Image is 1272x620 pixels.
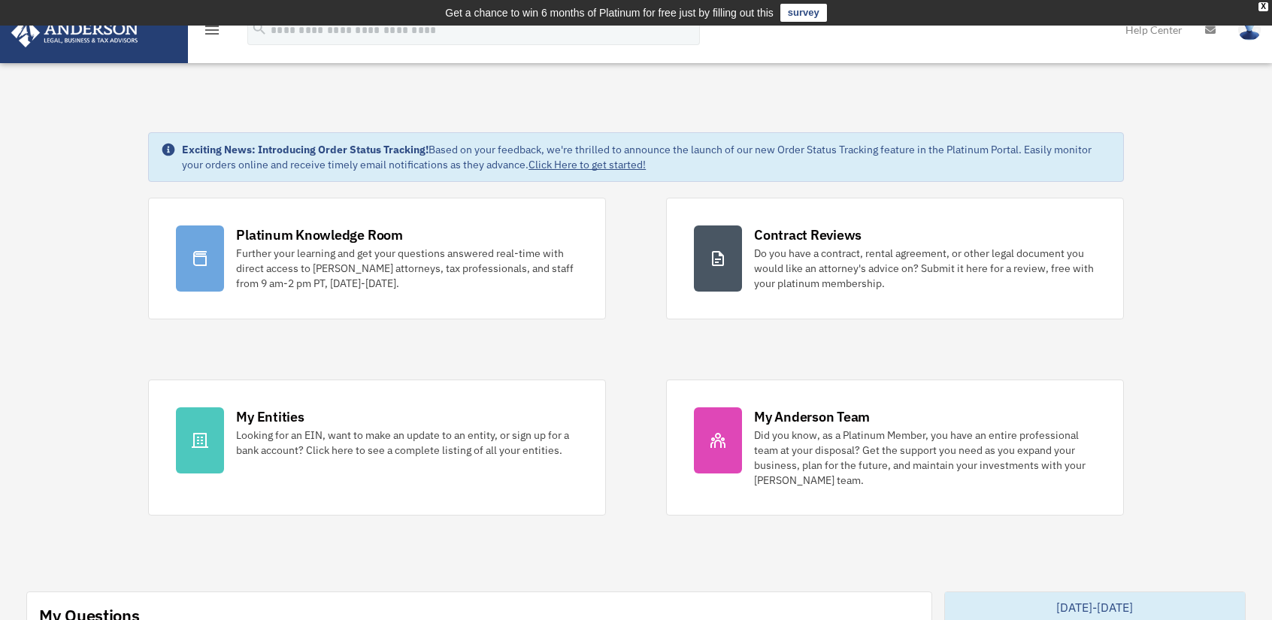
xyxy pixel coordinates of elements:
a: Platinum Knowledge Room Further your learning and get your questions answered real-time with dire... [148,198,606,319]
i: search [251,20,268,37]
a: survey [780,4,827,22]
a: My Anderson Team Did you know, as a Platinum Member, you have an entire professional team at your... [666,380,1124,516]
div: Did you know, as a Platinum Member, you have an entire professional team at your disposal? Get th... [754,428,1096,488]
a: My Entities Looking for an EIN, want to make an update to an entity, or sign up for a bank accoun... [148,380,606,516]
div: Platinum Knowledge Room [236,225,403,244]
img: User Pic [1238,19,1261,41]
div: My Entities [236,407,304,426]
a: Click Here to get started! [528,158,646,171]
div: Get a chance to win 6 months of Platinum for free just by filling out this [445,4,774,22]
div: Contract Reviews [754,225,862,244]
div: My Anderson Team [754,407,870,426]
div: close [1258,2,1268,11]
div: Based on your feedback, we're thrilled to announce the launch of our new Order Status Tracking fe... [182,142,1111,172]
div: Looking for an EIN, want to make an update to an entity, or sign up for a bank account? Click her... [236,428,578,458]
strong: Exciting News: Introducing Order Status Tracking! [182,143,429,156]
a: Contract Reviews Do you have a contract, rental agreement, or other legal document you would like... [666,198,1124,319]
div: Further your learning and get your questions answered real-time with direct access to [PERSON_NAM... [236,246,578,291]
i: menu [203,21,221,39]
div: Do you have a contract, rental agreement, or other legal document you would like an attorney's ad... [754,246,1096,291]
img: Anderson Advisors Platinum Portal [7,18,143,47]
a: menu [203,26,221,39]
